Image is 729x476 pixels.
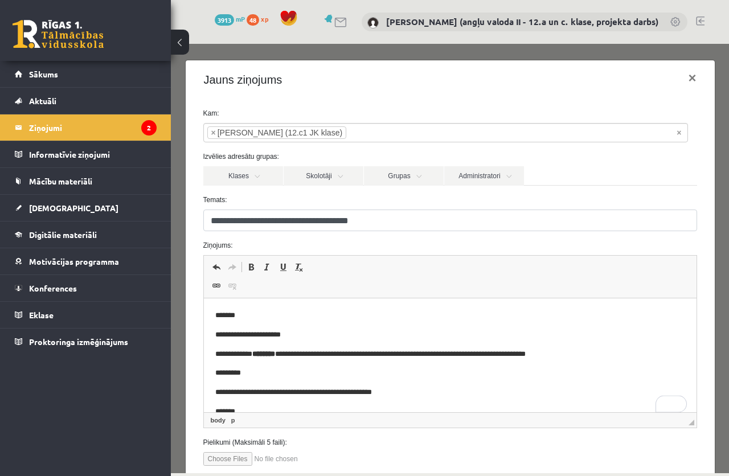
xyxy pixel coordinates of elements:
[15,302,157,328] a: Eklase
[32,122,112,142] a: Klases
[29,256,119,266] span: Motivācijas programma
[386,16,658,27] a: [PERSON_NAME] (angļu valoda II - 12.a un c. klase, projekta darbs)
[15,61,157,87] a: Sākums
[367,17,379,28] img: Katrīne Laizāne (angļu valoda II - 12.a un c. klase, projekta darbs)
[29,69,58,79] span: Sākums
[11,11,481,256] body: To enrich screen reader interactions, please activate Accessibility in Grammarly extension settings
[58,371,67,381] a: p element
[171,44,729,473] iframe: To enrich screen reader interactions, please activate Accessibility in Grammarly extension settings
[141,120,157,136] i: 2
[247,14,274,23] a: 48 xp
[13,20,104,48] a: Rīgas 1. Tālmācības vidusskola
[29,229,97,240] span: Digitālie materiāli
[40,83,45,95] span: ×
[54,235,69,249] a: Unlink
[15,168,157,194] a: Mācību materiāli
[247,14,259,26] span: 48
[15,248,157,274] a: Motivācijas programma
[29,203,118,213] span: [DEMOGRAPHIC_DATA]
[24,151,535,161] label: Temats:
[113,122,193,142] a: Skolotāji
[15,329,157,355] a: Proktoringa izmēģinājums
[38,235,54,249] a: Link (Ctrl+K)
[29,337,128,347] span: Proktoringa izmēģinājums
[506,83,510,95] span: Noņemt visus vienumus
[38,216,54,231] a: Undo (Ctrl+Z)
[24,108,535,118] label: Izvēlies adresātu grupas:
[236,14,245,23] span: mP
[54,216,69,231] a: Redo (Ctrl+Y)
[72,216,88,231] a: Bold (Ctrl+B)
[29,310,54,320] span: Eklase
[15,114,157,141] a: Ziņojumi2
[29,176,92,186] span: Mācību materiāli
[15,275,157,301] a: Konferences
[38,371,57,381] a: body element
[104,216,120,231] a: Underline (Ctrl+U)
[261,14,268,23] span: xp
[273,122,353,142] a: Administratori
[15,221,157,248] a: Digitālie materiāli
[29,96,56,106] span: Aktuāli
[15,141,157,167] a: Informatīvie ziņojumi
[215,14,234,26] span: 3913
[29,141,157,167] legend: Informatīvie ziņojumi
[193,122,273,142] a: Grupas
[33,255,526,368] iframe: Editor, wiswyg-editor-47363861955740-1756918397-255
[29,283,77,293] span: Konferences
[24,196,535,207] label: Ziņojums:
[36,83,176,95] li: Valerija Kovaļova (12.c1 JK klase)
[24,393,535,404] label: Pielikumi (Maksimāli 5 faili):
[29,114,157,141] legend: Ziņojumi
[15,88,157,114] a: Aktuāli
[88,216,104,231] a: Italic (Ctrl+I)
[15,195,157,221] a: [DEMOGRAPHIC_DATA]
[518,376,523,381] span: Resize
[120,216,136,231] a: Remove Format
[215,14,245,23] a: 3913 mP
